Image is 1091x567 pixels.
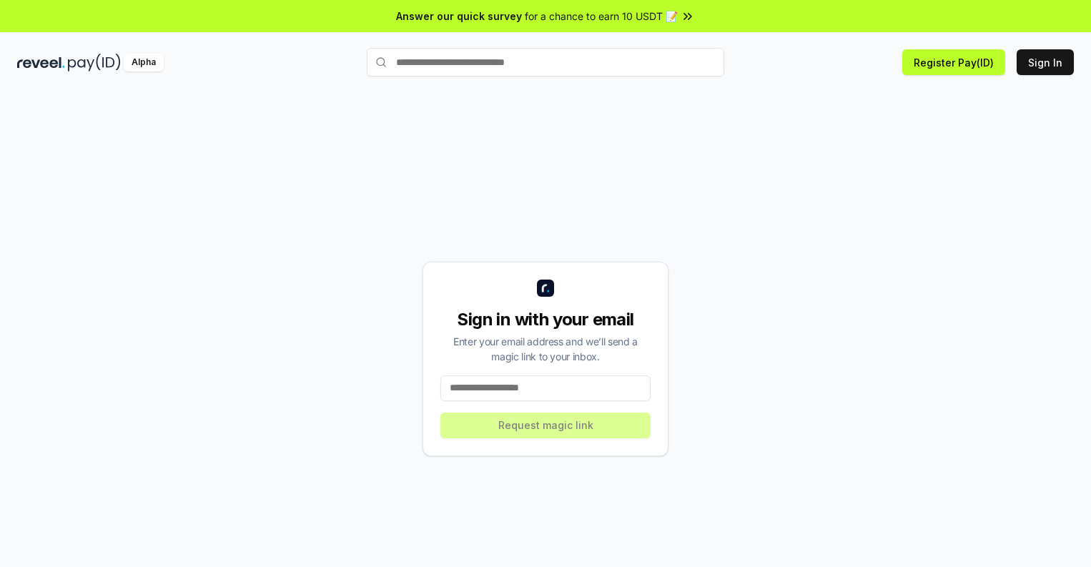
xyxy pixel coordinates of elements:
img: reveel_dark [17,54,65,72]
div: Sign in with your email [440,308,651,331]
span: Answer our quick survey [396,9,522,24]
img: logo_small [537,280,554,297]
span: for a chance to earn 10 USDT 📝 [525,9,678,24]
div: Enter your email address and we’ll send a magic link to your inbox. [440,334,651,364]
button: Register Pay(ID) [902,49,1005,75]
button: Sign In [1017,49,1074,75]
img: pay_id [68,54,121,72]
div: Alpha [124,54,164,72]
